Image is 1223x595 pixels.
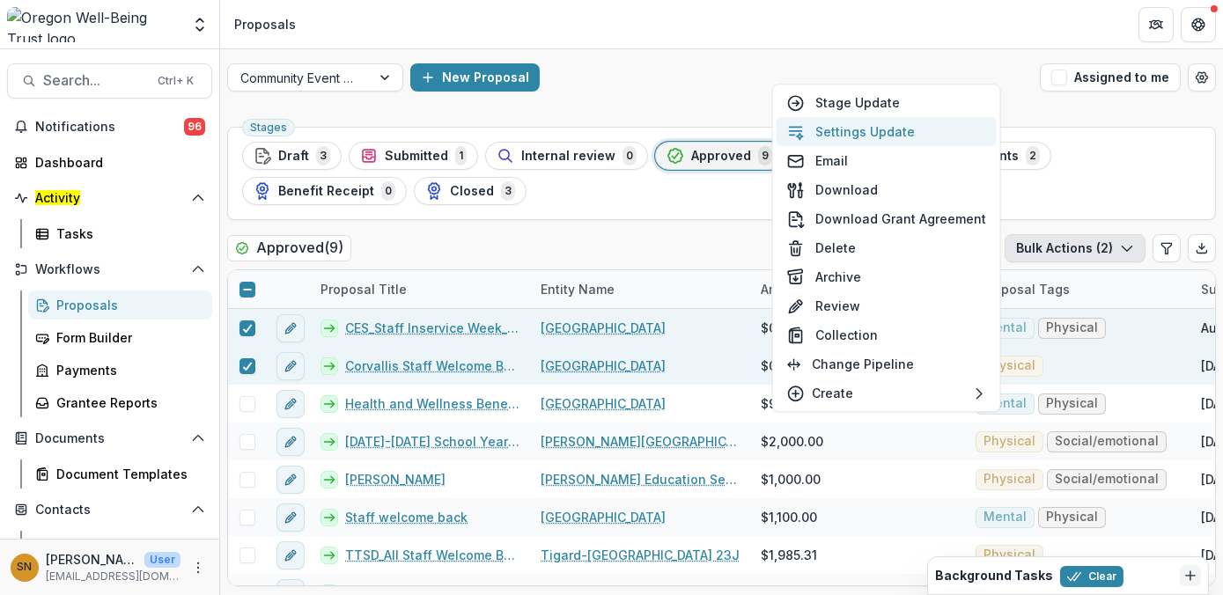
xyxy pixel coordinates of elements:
[345,394,519,413] a: Health and Wellness Benefits Fair
[276,352,305,380] button: edit
[345,508,468,526] a: Staff welcome back
[56,296,198,314] div: Proposals
[276,428,305,456] button: edit
[154,71,197,91] div: Ctrl + K
[56,465,198,483] div: Document Templates
[935,569,1053,584] h2: Background Tasks
[970,270,1190,308] div: Proposal Tags
[56,361,198,379] div: Payments
[35,153,198,172] div: Dashboard
[310,280,417,298] div: Proposal Title
[28,388,212,417] a: Grantee Reports
[1181,7,1216,42] button: Get Help
[242,177,407,205] button: Benefit Receipt0
[541,319,666,337] a: [GEOGRAPHIC_DATA]
[7,63,212,99] button: Search...
[761,356,796,375] span: $0.00
[310,270,530,308] div: Proposal Title
[234,15,296,33] div: Proposals
[35,262,184,277] span: Workflows
[1153,234,1181,262] button: Edit table settings
[750,280,875,298] div: Amount Awarded
[227,235,351,261] h2: Approved ( 9 )
[7,184,212,212] button: Open Activity
[35,431,184,446] span: Documents
[188,557,209,578] button: More
[541,356,666,375] a: [GEOGRAPHIC_DATA]
[655,142,784,170] button: Approved9
[28,323,212,352] a: Form Builder
[761,508,817,526] span: $1,100.00
[56,536,198,555] div: Grantees
[530,270,750,308] div: Entity Name
[1138,7,1174,42] button: Partners
[278,184,374,199] span: Benefit Receipt
[28,531,212,560] a: Grantees
[750,270,970,308] div: Amount Awarded
[450,184,494,199] span: Closed
[410,63,540,92] button: New Proposal
[345,470,446,488] a: [PERSON_NAME]
[28,356,212,385] a: Payments
[56,328,198,347] div: Form Builder
[455,146,467,165] span: 1
[1188,234,1216,262] button: Export table data
[316,146,330,165] span: 3
[28,219,212,248] a: Tasks
[761,432,823,451] span: $2,000.00
[7,255,212,283] button: Open Workflows
[18,562,33,573] div: Siri Ngai
[46,569,181,584] p: [EMAIL_ADDRESS][DOMAIN_NAME]
[345,432,519,451] a: [DATE]-[DATE] School Year Kick Off Event
[691,149,751,164] span: Approved
[46,550,137,569] p: [PERSON_NAME]
[28,290,212,320] a: Proposals
[414,177,527,205] button: Closed3
[276,503,305,532] button: edit
[1026,146,1040,165] span: 2
[761,319,796,337] span: $0.00
[485,142,648,170] button: Internal review0
[761,470,821,488] span: $1,000.00
[345,546,519,564] a: TTSD_All Staff Welcome Back_2025
[7,496,212,524] button: Open Contacts
[188,7,212,42] button: Open entity switcher
[144,552,181,568] p: User
[1005,234,1146,262] button: Bulk Actions (2)
[7,7,181,42] img: Oregon Well-Being Trust logo
[381,181,395,201] span: 0
[56,393,198,412] div: Grantee Reports
[530,280,625,298] div: Entity Name
[521,149,615,164] span: Internal review
[970,280,1080,298] div: Proposal Tags
[227,11,303,37] nav: breadcrumb
[812,384,853,402] p: Create
[7,424,212,452] button: Open Documents
[385,149,448,164] span: Submitted
[278,149,309,164] span: Draft
[28,459,212,488] a: Document Templates
[242,142,342,170] button: Draft3
[501,181,515,201] span: 3
[1188,63,1216,92] button: Open table manager
[1060,566,1124,587] button: Clear
[1040,63,1181,92] button: Assigned to me
[276,390,305,418] button: edit
[35,120,184,135] span: Notifications
[276,466,305,494] button: edit
[276,314,305,342] button: edit
[1180,565,1201,586] button: Dismiss
[250,121,287,134] span: Stages
[758,146,772,165] span: 9
[35,503,184,518] span: Contacts
[7,148,212,177] a: Dashboard
[541,546,740,564] a: Tigard-[GEOGRAPHIC_DATA] 23J
[184,118,205,136] span: 96
[761,546,817,564] span: $1,985.31
[35,190,80,205] msreadoutspan: Activity
[345,319,519,337] a: CES_Staff Inservice Week_2025
[276,541,305,569] button: edit
[345,356,519,375] a: Corvallis Staff Welcome Back Rally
